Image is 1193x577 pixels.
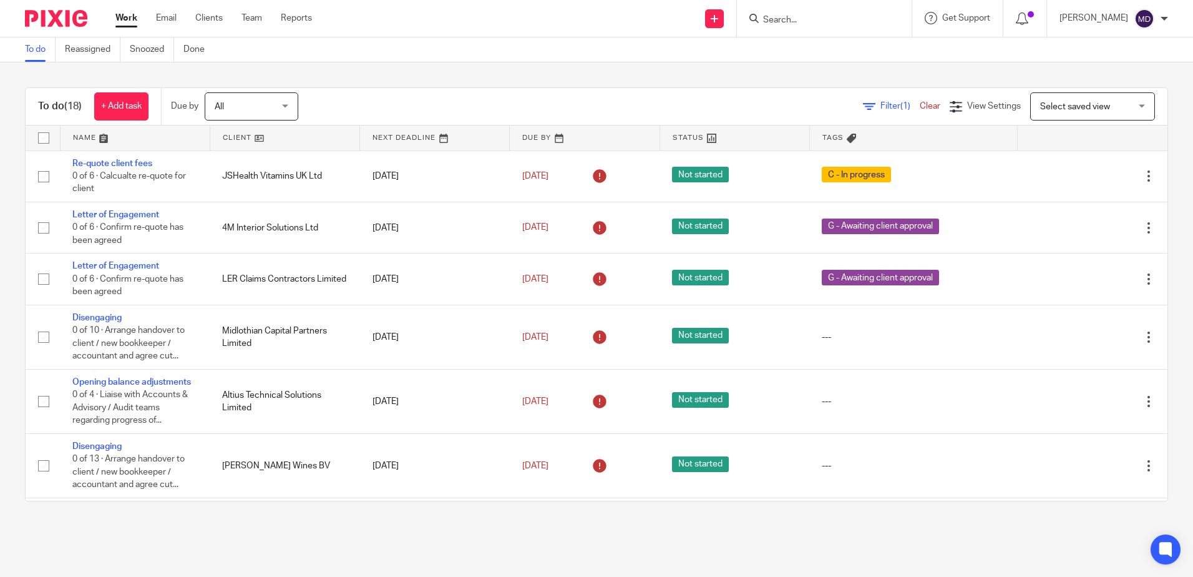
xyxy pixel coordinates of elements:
span: (18) [64,101,82,111]
a: Opening balance adjustments [72,378,191,387]
span: 0 of 6 · Calcualte re-quote for client [72,172,186,194]
span: 0 of 13 · Arrange handover to client / new bookkeeper / accountant and agree cut... [72,455,185,490]
span: [DATE] [522,275,548,284]
span: 0 of 4 · Liaise with Accounts & Advisory / Audit teams regarding progress of... [72,391,188,425]
span: G - Awaiting client approval [822,219,939,234]
span: Not started [672,219,729,234]
a: To do [25,37,56,62]
span: [DATE] [522,461,548,470]
h1: To do [38,100,82,113]
a: Snoozed [130,37,174,62]
a: Re-quote client fees [72,159,152,168]
span: Get Support [942,14,990,22]
span: C - In progress [822,167,891,182]
a: Clear [920,102,940,111]
td: Mr [PERSON_NAME] [210,498,359,543]
a: Letter of Engagement [72,262,159,270]
td: LER Claims Contractors Limited [210,254,359,305]
a: Done [183,37,214,62]
span: [DATE] [522,172,548,180]
td: JSHealth Vitamins UK Ltd [210,150,359,202]
td: [DATE] [360,369,510,433]
div: --- [822,395,1005,408]
span: [DATE] [522,224,548,232]
a: Reports [281,12,312,24]
span: All [215,102,224,111]
td: [DATE] [360,434,510,498]
td: [DATE] [360,202,510,253]
img: Pixie [25,10,87,27]
span: View Settings [967,102,1021,111]
a: Disengaging [72,313,122,322]
td: [DATE] [360,305,510,369]
span: 0 of 6 · Confirm re-quote has been agreed [72,275,183,297]
span: 0 of 6 · Confirm re-quote has been agreed [72,224,183,245]
a: Letter of Engagement [72,210,159,219]
p: Due by [171,100,198,112]
div: --- [822,331,1005,343]
span: 0 of 10 · Arrange handover to client / new bookkeeper / accountant and agree cut... [72,326,185,360]
a: Email [156,12,177,24]
td: [DATE] [360,150,510,202]
td: 4M Interior Solutions Ltd [210,202,359,253]
span: Tags [822,134,844,141]
a: Clients [195,12,223,24]
a: Work [115,12,137,24]
span: G - Awaiting client approval [822,270,939,285]
a: Team [241,12,262,24]
img: svg%3E [1134,9,1154,29]
input: Search [762,15,874,26]
a: + Add task [94,92,149,121]
div: --- [822,460,1005,472]
span: Not started [672,456,729,472]
span: Select saved view [1040,102,1110,111]
span: Not started [672,328,729,343]
p: [PERSON_NAME] [1059,12,1128,24]
td: [DATE] [360,498,510,543]
span: [DATE] [522,397,548,406]
td: Altius Technical Solutions Limited [210,369,359,433]
td: [DATE] [360,254,510,305]
span: Not started [672,167,729,182]
span: Not started [672,392,729,408]
span: [DATE] [522,333,548,342]
span: (1) [900,102,910,111]
td: [PERSON_NAME] Wines BV [210,434,359,498]
td: Midlothian Capital Partners Limited [210,305,359,369]
span: Filter [880,102,920,111]
a: Disengaging [72,442,122,451]
a: Reassigned [65,37,120,62]
span: Not started [672,270,729,285]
